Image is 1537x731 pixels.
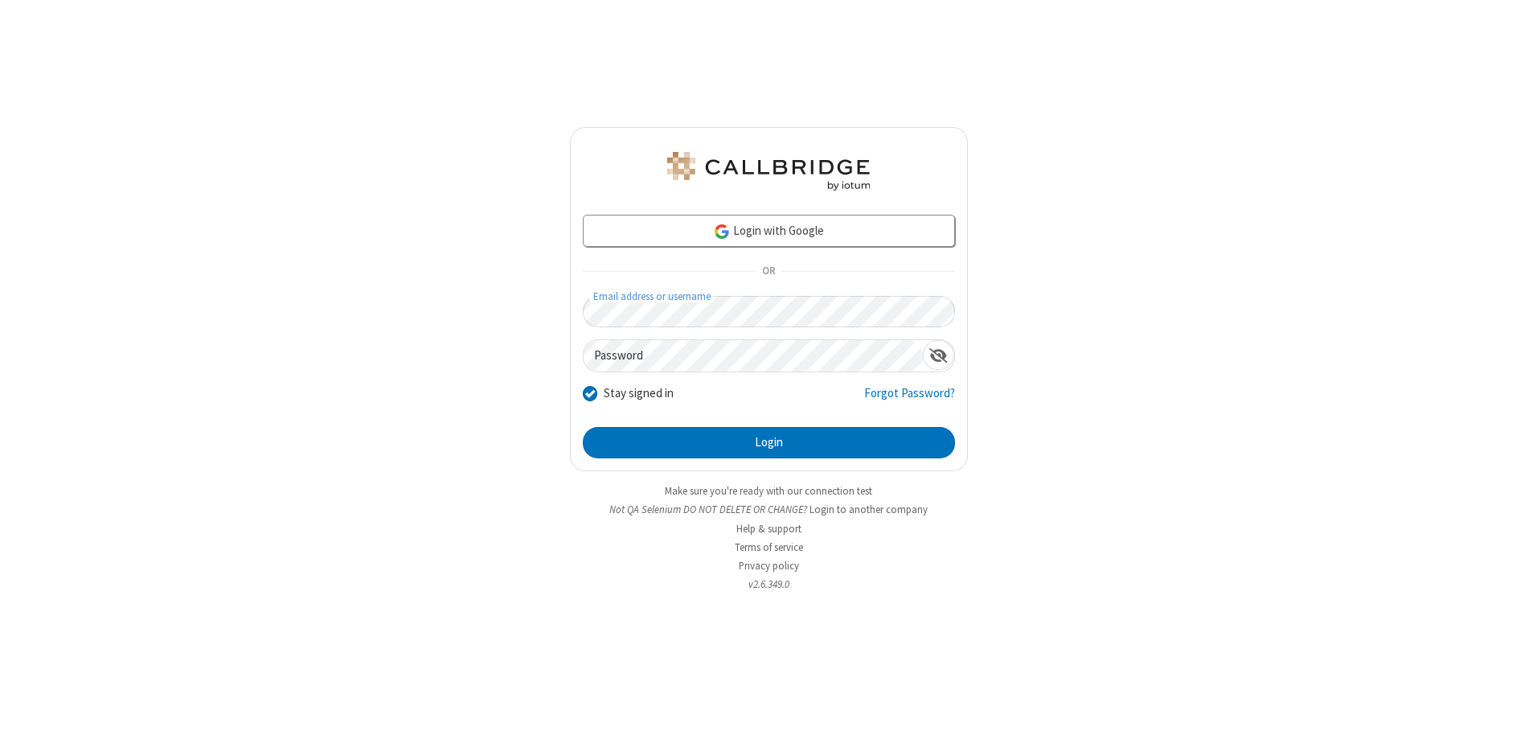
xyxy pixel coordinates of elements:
a: Login with Google [583,215,955,247]
input: Email address or username [583,296,955,327]
a: Terms of service [735,540,803,554]
span: OR [756,261,781,283]
input: Password [584,340,923,372]
a: Forgot Password? [864,384,955,415]
div: Show password [923,340,954,370]
button: Login [583,427,955,459]
a: Privacy policy [739,559,799,573]
button: Login to another company [809,502,928,517]
img: google-icon.png [713,223,731,240]
label: Stay signed in [604,384,674,403]
a: Make sure you're ready with our connection test [665,484,872,498]
li: Not QA Selenium DO NOT DELETE OR CHANGE? [570,502,968,517]
li: v2.6.349.0 [570,577,968,592]
a: Help & support [736,522,801,536]
img: QA Selenium DO NOT DELETE OR CHANGE [664,152,873,191]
